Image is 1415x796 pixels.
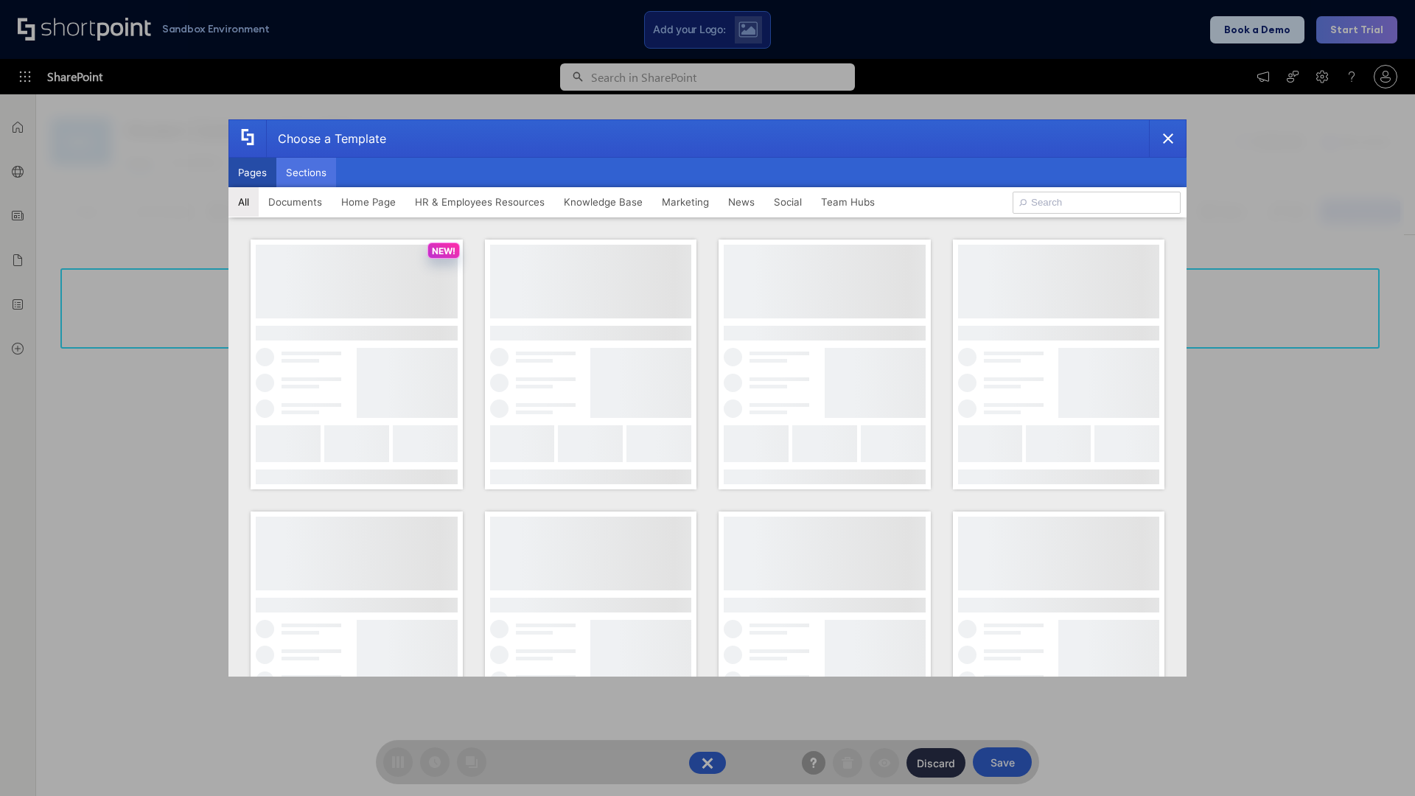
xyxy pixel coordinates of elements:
p: NEW! [432,245,455,256]
button: All [228,187,259,217]
button: Pages [228,158,276,187]
button: Sections [276,158,336,187]
input: Search [1013,192,1181,214]
button: HR & Employees Resources [405,187,554,217]
div: template selector [228,119,1187,677]
button: Home Page [332,187,405,217]
button: Documents [259,187,332,217]
button: Knowledge Base [554,187,652,217]
button: News [719,187,764,217]
button: Team Hubs [811,187,884,217]
div: Choose a Template [266,120,386,157]
button: Marketing [652,187,719,217]
button: Social [764,187,811,217]
iframe: Chat Widget [1341,725,1415,796]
